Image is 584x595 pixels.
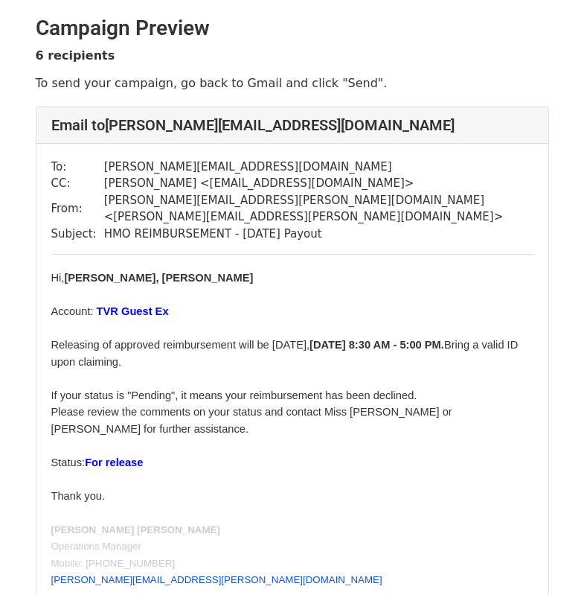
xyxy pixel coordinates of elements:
[97,305,169,317] font: TVR Guest Ex
[51,305,97,317] span: Account:
[51,541,176,569] font: Operations Manager Mobile: [PHONE_NUMBER]
[51,524,220,535] b: [PERSON_NAME] [PERSON_NAME]
[51,159,104,176] td: To:
[104,159,533,176] td: [PERSON_NAME][EMAIL_ADDRESS][DOMAIN_NAME]
[51,574,382,585] a: [PERSON_NAME][EMAIL_ADDRESS][PERSON_NAME][DOMAIN_NAME]
[51,116,533,134] h4: Email to [PERSON_NAME][EMAIL_ADDRESS][DOMAIN_NAME]
[51,226,104,243] td: Subject:
[36,16,549,41] h2: Campaign Preview
[51,175,104,192] td: CC:
[64,272,253,284] span: [PERSON_NAME], [PERSON_NAME]
[36,75,549,91] p: To send your campaign, go back to Gmail and click "Send".
[309,339,444,351] span: [DATE] 8:30 AM - 5:00 PM.
[51,339,519,468] span: Bring a valid ID upon claiming. If your status is "Pending", it means your reimbursement has been...
[85,456,143,468] font: For release
[51,272,65,284] span: Hi,
[36,48,115,63] strong: 6 recipients
[104,175,533,192] td: [PERSON_NAME] < [EMAIL_ADDRESS][DOMAIN_NAME] >
[104,192,533,226] td: [PERSON_NAME][EMAIL_ADDRESS][PERSON_NAME][DOMAIN_NAME] < [PERSON_NAME][EMAIL_ADDRESS][PERSON_NAME...
[51,192,104,226] td: From:
[51,339,310,351] span: Releasing of approved reimbursement will be [DATE],
[104,226,533,243] td: HMO REIMBURSEMENT - [DATE] Payout
[51,490,106,502] span: Thank you.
